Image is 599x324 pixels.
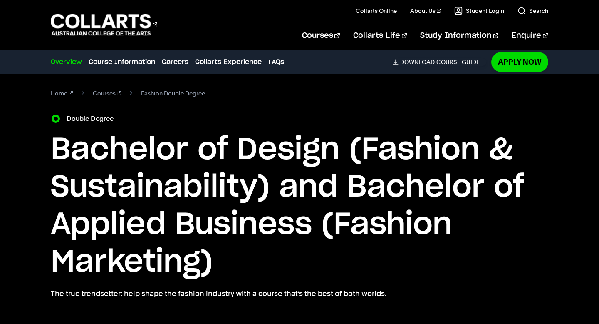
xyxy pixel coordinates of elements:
[420,22,498,50] a: Study Information
[356,7,397,15] a: Collarts Online
[410,7,441,15] a: About Us
[51,288,548,299] p: The true trendsetter: help shape the fashion industry with a course that’s the best of both worlds.
[67,113,119,125] label: Double Degree
[51,57,82,67] a: Overview
[268,57,284,67] a: FAQs
[195,57,262,67] a: Collarts Experience
[454,7,504,15] a: Student Login
[400,58,435,66] span: Download
[89,57,155,67] a: Course Information
[393,58,486,66] a: DownloadCourse Guide
[512,22,548,50] a: Enquire
[302,22,340,50] a: Courses
[491,52,548,72] a: Apply Now
[162,57,188,67] a: Careers
[141,87,205,99] span: Fashion Double Degree
[93,87,121,99] a: Courses
[51,13,157,37] div: Go to homepage
[353,22,407,50] a: Collarts Life
[51,87,73,99] a: Home
[51,131,548,281] h1: Bachelor of Design (Fashion & Sustainability) and Bachelor of Applied Business (Fashion Marketing)
[517,7,548,15] a: Search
